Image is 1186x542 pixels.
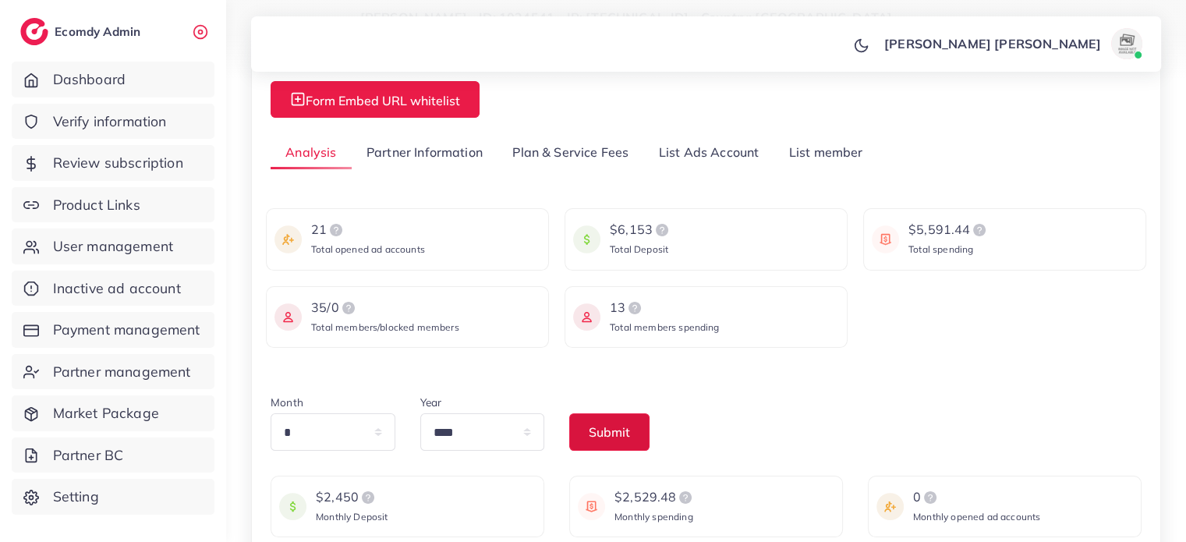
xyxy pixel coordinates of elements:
span: Verify information [53,112,167,132]
a: Verify information [12,104,214,140]
img: icon payment [876,488,904,525]
label: Month [271,395,303,410]
a: [PERSON_NAME] [PERSON_NAME]avatar [876,28,1149,59]
a: Payment management [12,312,214,348]
a: User management [12,228,214,264]
a: List member [774,136,877,170]
img: avatar [1111,28,1142,59]
span: Total members/blocked members [311,321,459,333]
label: Year [420,395,442,410]
a: Partner management [12,354,214,390]
img: icon payment [573,299,600,335]
a: Product Links [12,187,214,223]
img: logo [327,221,345,239]
div: $2,450 [316,488,388,507]
img: logo [20,18,48,45]
div: 13 [610,299,720,317]
img: logo [676,488,695,507]
a: logoEcomdy Admin [20,18,144,45]
a: Inactive ad account [12,271,214,306]
a: Plan & Service Fees [497,136,643,170]
a: Partner Information [352,136,497,170]
span: Inactive ad account [53,278,181,299]
span: Review subscription [53,153,183,173]
img: logo [921,488,940,507]
span: Total members spending [610,321,720,333]
span: Total spending [908,243,973,255]
img: logo [625,299,644,317]
span: User management [53,236,173,257]
img: logo [339,299,358,317]
div: 0 [913,488,1040,507]
h2: Ecomdy Admin [55,24,144,39]
div: $6,153 [610,221,671,239]
span: Setting [53,487,99,507]
span: Product Links [53,195,140,215]
img: logo [653,221,671,239]
span: Partner management [53,362,191,382]
a: Setting [12,479,214,515]
div: 21 [311,221,425,239]
img: icon payment [573,221,600,257]
div: 35/0 [311,299,459,317]
a: List Ads Account [644,136,774,170]
span: Market Package [53,403,159,423]
span: Monthly spending [614,511,693,523]
img: logo [359,488,377,507]
span: Dashboard [53,69,126,90]
button: Submit [569,413,650,451]
span: Total opened ad accounts [311,243,425,255]
span: Monthly opened ad accounts [913,511,1040,523]
img: icon payment [279,488,306,525]
img: icon payment [578,488,605,525]
div: $2,529.48 [614,488,695,507]
span: Payment management [53,320,200,340]
a: Analysis [271,136,352,170]
button: Form Embed URL whitelist [271,81,480,118]
img: icon payment [274,221,302,257]
a: Dashboard [12,62,214,97]
img: logo [970,221,989,239]
img: icon payment [872,221,899,257]
span: Partner BC [53,445,124,466]
a: Market Package [12,395,214,431]
p: [PERSON_NAME] [PERSON_NAME] [884,34,1101,53]
a: Partner BC [12,437,214,473]
a: Review subscription [12,145,214,181]
img: icon payment [274,299,302,335]
div: $5,591.44 [908,221,989,239]
span: Monthly Deposit [316,511,388,523]
span: Total Deposit [610,243,668,255]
